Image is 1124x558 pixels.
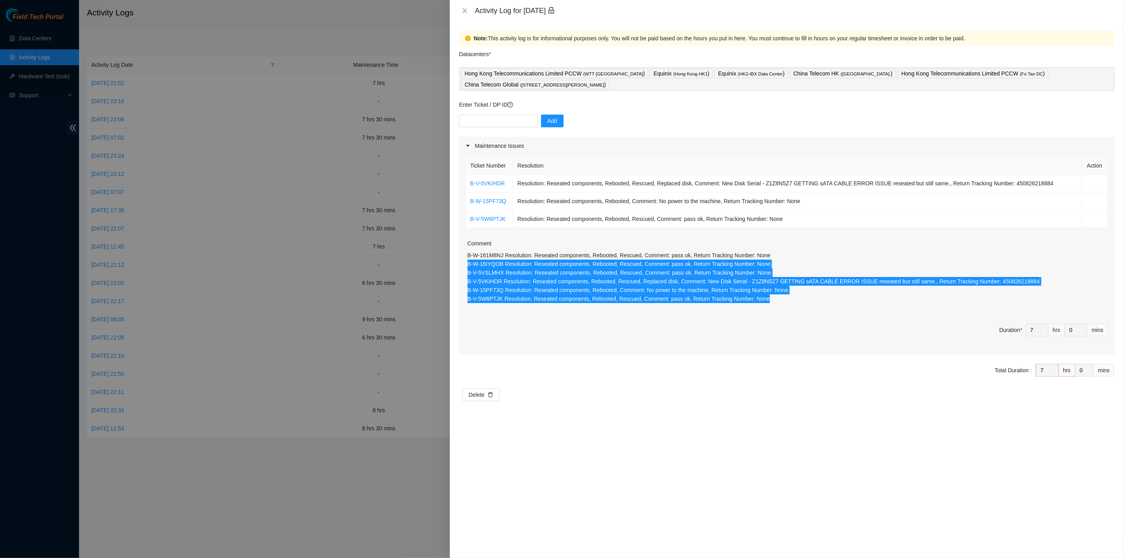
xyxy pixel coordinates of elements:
[459,100,1115,109] p: Enter Ticket / DP ID
[1094,364,1115,377] div: mins
[459,137,1115,155] div: Maintenance Issues
[462,8,468,14] span: close
[507,102,513,107] span: question-circle
[547,117,557,125] span: Add
[738,72,783,76] span: ( HK2-IBX Data Center
[468,239,492,248] label: Comment
[466,157,513,175] th: Ticket Number
[794,69,893,78] p: China Telecom HK )
[469,390,485,399] span: Delete
[513,210,1083,228] td: Resolution: Reseated components, Rebooted, Rescued, Comment: pass ok, Return Tracking Number: None
[1059,364,1075,377] div: hrs
[468,251,1108,303] p: B-W-161M8NJ Resolution: Reseated components, Rebooted, Rescued, Comment: pass ok, Return Tracking...
[466,143,470,148] span: caret-right
[513,192,1083,210] td: Resolution: Reseated components, Rebooted, Comment: No power to the machine, Return Tracking Numb...
[654,69,709,78] p: Equinix )
[470,216,506,222] a: B-V-5W6PTJK
[841,72,891,76] span: ( [GEOGRAPHIC_DATA].
[513,175,1083,192] td: Resolution: Reseated components, Rebooted, Rescued, Replaced disk, Comment: New Disk Serial - Z1Z...
[541,115,564,127] button: Add
[470,180,505,187] a: B-V-5VKIHDR
[465,69,645,78] p: Hong Kong Telecommunications Limited PCCW )
[465,80,606,89] p: China Telecom Global )
[1020,72,1043,76] span: ( Fo Tan DC
[995,366,1032,375] div: Total Duration :
[474,34,488,43] strong: Note:
[520,83,604,87] span: ( [STREET_ADDRESS][PERSON_NAME]
[718,69,785,78] p: Equinix )
[583,72,643,76] span: ( WTT [GEOGRAPHIC_DATA]
[459,7,470,15] button: Close
[459,46,491,58] p: Datacenters
[470,198,507,204] a: B-W-15PF73Q
[673,72,708,76] span: ( Hong Kong HK1
[1000,326,1022,334] div: Duration
[1049,324,1065,336] div: hrs
[488,392,493,398] span: delete
[1087,324,1108,336] div: mins
[548,7,555,14] span: lock
[462,388,500,401] button: Deletedelete
[474,34,1109,43] div: This activity log is for informational purposes only. You will not be paid based on the hours you...
[901,69,1045,78] p: Hong Kong Telecommunications Limited PCCW )
[513,157,1083,175] th: Resolution
[475,6,1115,15] div: Activity Log for [DATE]
[1083,157,1108,175] th: Action
[465,36,471,41] span: exclamation-circle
